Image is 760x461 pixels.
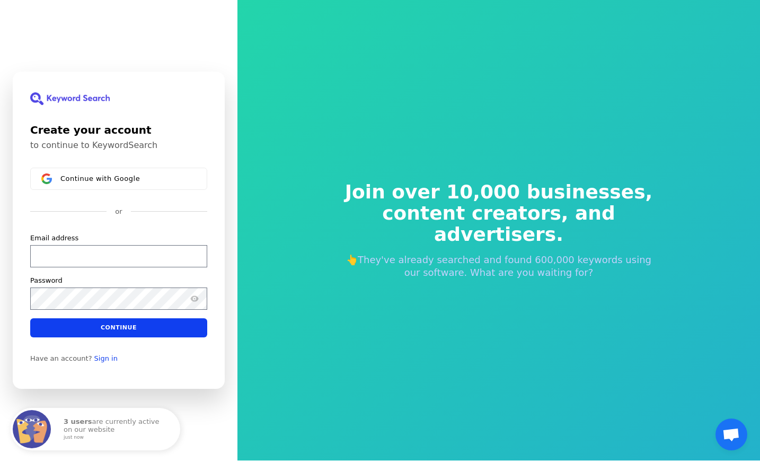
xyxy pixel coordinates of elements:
[30,140,207,151] p: to continue to KeywordSearch
[30,92,110,105] img: KeywordSearch
[188,292,201,305] button: Show password
[30,168,207,190] button: Sign in with GoogleContinue with Google
[64,417,92,425] strong: 3 users
[30,275,63,285] label: Password
[64,418,170,440] p: are currently active on our website
[338,254,660,279] p: 👆They've already searched and found 600,000 keywords using our software. What are you waiting for?
[338,203,660,245] span: content creators, and advertisers.
[115,207,122,216] p: or
[64,435,166,440] small: just now
[30,318,207,337] button: Continue
[94,354,118,362] a: Sign in
[41,173,52,184] img: Sign in with Google
[60,174,140,182] span: Continue with Google
[338,181,660,203] span: Join over 10,000 businesses,
[30,233,78,242] label: Email address
[715,419,747,450] div: Open chat
[13,410,51,448] img: Fomo
[30,122,207,138] h1: Create your account
[30,354,92,362] span: Have an account?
